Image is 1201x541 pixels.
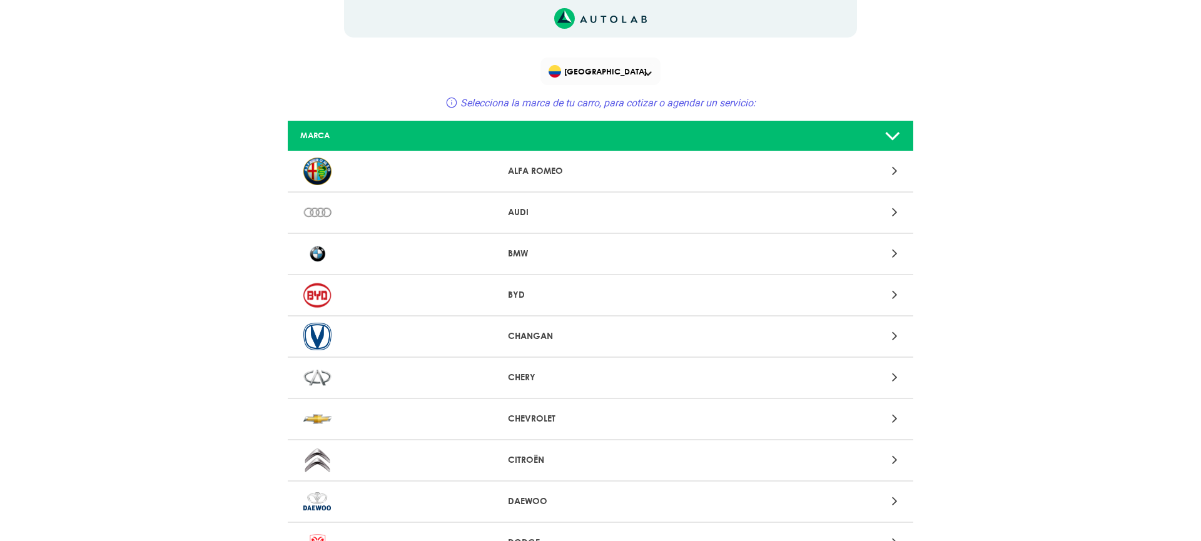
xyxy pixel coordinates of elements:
p: AUDI [508,206,694,219]
img: AUDI [303,199,332,226]
div: MARCA [291,129,497,141]
p: CHERY [508,371,694,384]
p: CHEVROLET [508,412,694,425]
a: Link al sitio de autolab [554,12,647,24]
img: DAEWOO [303,488,332,515]
p: BMW [508,247,694,260]
p: DAEWOO [508,495,694,508]
p: BYD [508,288,694,301]
img: CHEVROLET [303,405,332,433]
p: CHANGAN [508,330,694,343]
p: ALFA ROMEO [508,164,694,178]
img: Flag of COLOMBIA [549,65,561,78]
p: CITROËN [508,453,694,467]
img: BYD [303,281,332,309]
img: CITROËN [303,447,332,474]
img: CHERY [303,364,332,392]
img: BMW [303,240,332,268]
a: MARCA [288,121,913,151]
div: Flag of COLOMBIA[GEOGRAPHIC_DATA] [540,58,661,85]
img: CHANGAN [303,323,332,350]
span: Selecciona la marca de tu carro, para cotizar o agendar un servicio: [460,97,756,109]
span: [GEOGRAPHIC_DATA] [549,63,656,80]
img: ALFA ROMEO [303,158,332,185]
